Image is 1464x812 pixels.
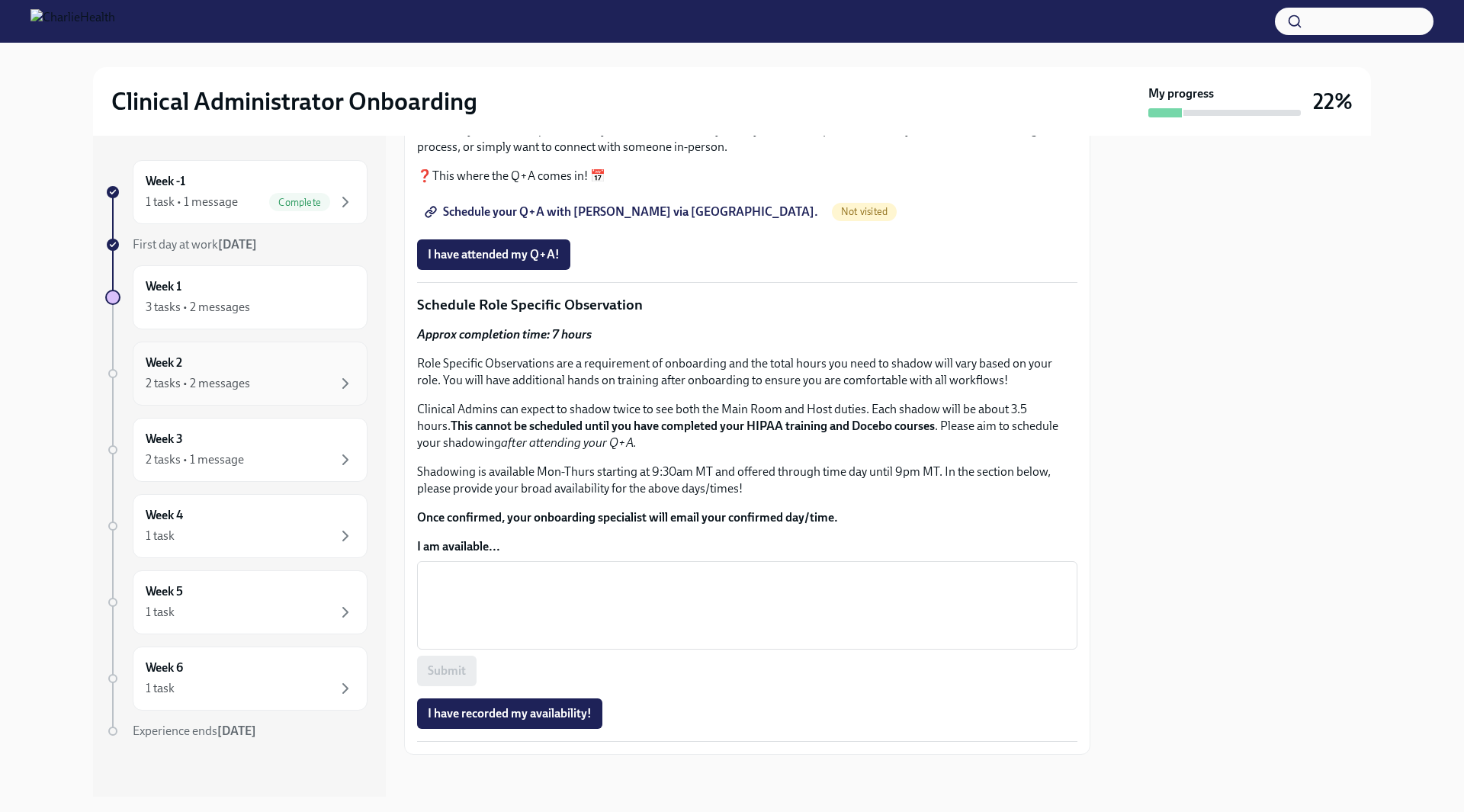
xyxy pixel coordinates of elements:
strong: [DATE] [217,724,256,738]
span: I have attended my Q+A! [428,247,560,262]
em: after attending your Q+A. [501,435,637,450]
a: First day at work[DATE] [105,236,368,253]
p: ❓This where the Q+A comes in! 📅 [417,168,1077,185]
h6: Week -1 [146,173,185,190]
a: Week 61 task [105,647,368,711]
h6: Week 1 [146,278,181,295]
a: Week -11 task • 1 messageComplete [105,160,368,224]
div: 2 tasks • 2 messages [146,375,250,392]
a: Week 51 task [105,570,368,634]
p: Schedule Role Specific Observation [417,295,1077,315]
strong: This cannot be scheduled until you have completed your HIPAA training and Docebo courses [451,419,935,433]
h2: Clinical Administrator Onboarding [111,86,477,117]
div: 2 tasks • 1 message [146,451,244,468]
p: Role Specific Observations are a requirement of onboarding and the total hours you need to shadow... [417,355,1077,389]
a: Schedule your Q+A with [PERSON_NAME] via [GEOGRAPHIC_DATA]. [417,197,829,227]
h6: Week 5 [146,583,183,600]
p: Shadowing is available Mon-Thurs starting at 9:30am MT and offered through time day until 9pm MT.... [417,464,1077,497]
span: Complete [269,197,330,208]
span: First day at work [133,237,257,252]
span: I have recorded my availability! [428,706,592,721]
div: 1 task [146,528,175,544]
strong: Once confirmed, your onboarding specialist will email your confirmed day/time. [417,510,838,525]
h6: Week 2 [146,355,182,371]
span: Schedule your Q+A with [PERSON_NAME] via [GEOGRAPHIC_DATA]. [428,204,818,220]
h6: Week 4 [146,507,183,524]
h6: Week 3 [146,431,183,448]
button: I have attended my Q+A! [417,239,570,270]
div: 3 tasks • 2 messages [146,299,250,316]
label: I am available... [417,538,1077,555]
div: 1 task • 1 message [146,194,238,210]
img: CharlieHealth [30,9,115,34]
h6: Week 6 [146,660,183,676]
a: Week 32 tasks • 1 message [105,418,368,482]
span: Experience ends [133,724,256,738]
h3: 22% [1313,88,1353,115]
a: Week 22 tasks • 2 messages [105,342,368,406]
div: 1 task [146,604,175,621]
a: Week 13 tasks • 2 messages [105,265,368,329]
p: Clinical Admins can expect to shadow twice to see both the Main Room and Host duties. Each shadow... [417,401,1077,451]
strong: Approx completion time: 7 hours [417,327,592,342]
button: I have recorded my availability! [417,698,602,729]
p: Now that you have completed all of your Docebo courses, you may have some questions about your ro... [417,122,1077,156]
a: Week 41 task [105,494,368,558]
div: 1 task [146,680,175,697]
strong: [DATE] [218,237,257,252]
strong: My progress [1148,85,1214,102]
span: Not visited [832,206,897,217]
